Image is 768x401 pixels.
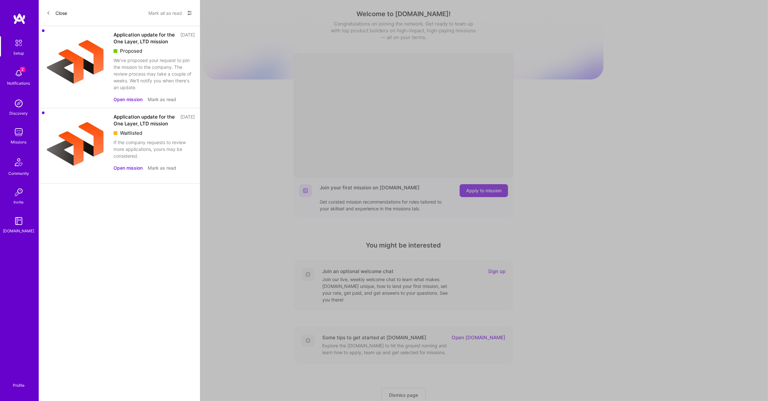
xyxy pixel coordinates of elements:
button: Mark as read [148,164,176,171]
button: Open mission [114,164,143,171]
div: Waitlisted [114,130,195,136]
a: Profile [11,375,27,388]
div: Discovery [10,110,28,117]
img: Invite [12,186,25,199]
button: Mark all as read [148,8,182,18]
img: guide book [12,215,25,227]
img: logo [13,13,26,25]
div: Application update for the One Layer, LTD mission [114,31,176,45]
div: [DATE] [180,31,195,45]
div: Notifications [7,80,30,87]
span: 2 [20,67,25,72]
div: [DATE] [180,113,195,127]
div: Missions [11,139,27,145]
button: Open mission [114,96,143,103]
div: Profile [13,382,25,388]
img: setup [12,36,25,50]
img: Community [11,154,26,170]
img: Company Logo [44,113,108,178]
div: [DOMAIN_NAME] [3,227,35,234]
img: teamwork [12,126,25,139]
div: Setup [14,50,24,57]
img: discovery [12,97,25,110]
div: Community [8,170,29,177]
div: Proposed [114,47,195,54]
img: bell [12,67,25,80]
div: Invite [14,199,24,206]
div: If the company requests to review more applications, yours may be considered. [114,139,195,159]
div: Application update for the One Layer, LTD mission [114,113,176,127]
button: Close [46,8,67,18]
img: Company Logo [44,31,108,96]
div: We've proposed your request to join the mission to the company. The review process may take a cou... [114,57,195,91]
button: Mark as read [148,96,176,103]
